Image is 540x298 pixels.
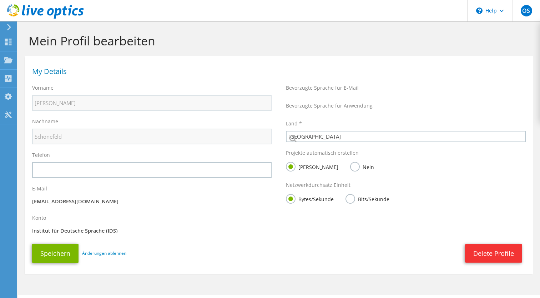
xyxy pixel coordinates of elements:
label: E-Mail [32,185,47,192]
label: Vorname [32,84,54,91]
label: Bytes/Sekunde [286,194,334,203]
a: Delete Profile [465,244,522,263]
button: Speichern [32,244,79,263]
h1: Mein Profil bearbeiten [29,33,526,48]
p: [EMAIL_ADDRESS][DOMAIN_NAME] [32,198,272,205]
label: [PERSON_NAME] [286,162,338,171]
span: OS [521,5,532,16]
svg: \n [476,8,483,14]
label: Bits/Sekunde [345,194,389,203]
label: Bevorzugte Sprache für Anwendung [286,102,373,109]
label: Telefon [32,152,50,159]
label: Nein [350,162,374,171]
a: Änderungen ablehnen [82,249,126,257]
label: Land * [286,120,302,127]
h1: My Details [32,68,522,75]
label: Netzwerkdurchsatz Einheit [286,182,350,189]
p: Institut für Deutsche Sprache (IDS) [32,227,272,235]
label: Bevorzugte Sprache für E-Mail [286,84,359,91]
label: Konto [32,214,46,222]
label: Nachname [32,118,58,125]
label: Projekte automatisch erstellen [286,149,359,157]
